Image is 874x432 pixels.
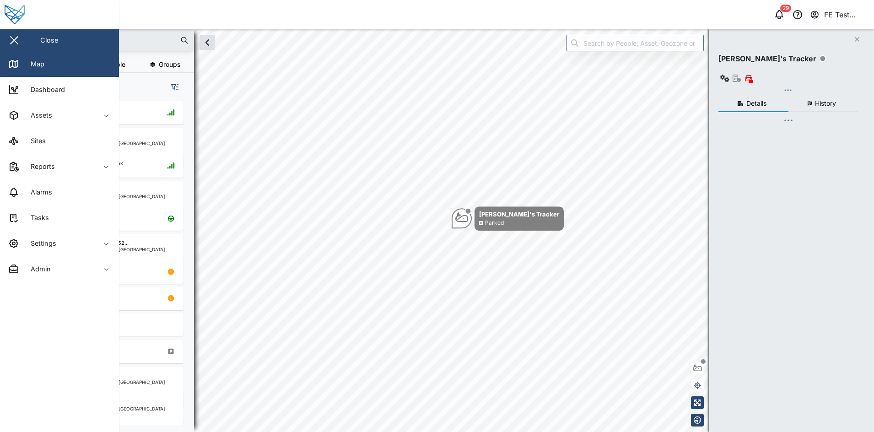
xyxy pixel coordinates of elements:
canvas: Map [29,29,874,432]
div: Alarms [24,187,52,197]
div: Admin [24,264,51,274]
div: Tasks [24,213,49,223]
div: 29 [780,5,791,12]
div: Assets [24,110,52,120]
div: Map [24,59,44,69]
div: [PERSON_NAME]'s Tracker [479,210,559,219]
span: History [815,100,836,107]
div: [PERSON_NAME]'s Tracker [718,53,816,65]
button: FE Test Admin [809,8,867,21]
span: Groups [159,61,180,68]
span: Details [746,100,766,107]
div: Reports [24,162,55,172]
div: FE Test Admin [824,9,866,21]
div: Map marker [452,206,564,231]
div: Sites [24,136,46,146]
div: Settings [24,238,56,248]
div: Dashboard [24,85,65,95]
img: Main Logo [5,5,25,25]
div: Parked [485,219,504,227]
div: Close [40,35,58,45]
input: Search by People, Asset, Geozone or Place [566,35,704,51]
